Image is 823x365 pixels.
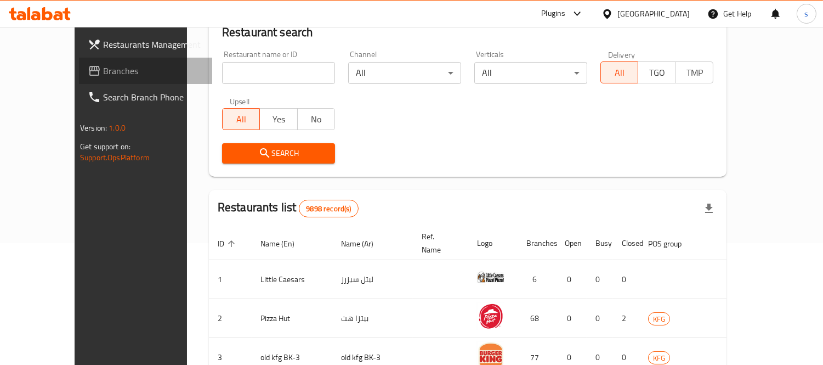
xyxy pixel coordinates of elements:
div: Plugins [541,7,565,20]
div: All [474,62,587,84]
td: 0 [613,260,639,299]
td: 0 [556,299,587,338]
button: Search [222,143,335,164]
td: Pizza Hut [252,299,332,338]
td: 0 [587,299,613,338]
span: Search Branch Phone [103,91,203,104]
h2: Restaurants list [218,199,359,217]
td: 1 [209,260,252,299]
td: 2 [209,299,252,338]
td: 0 [556,260,587,299]
span: Yes [264,111,293,127]
th: Closed [613,227,639,260]
span: Name (En) [260,237,309,250]
th: Open [556,227,587,260]
button: TMP [676,61,713,83]
span: Version: [80,121,107,135]
td: 68 [518,299,556,338]
h2: Restaurant search [222,24,713,41]
span: KFG [649,313,669,325]
div: [GEOGRAPHIC_DATA] [617,8,690,20]
a: Support.OpsPlatform [80,150,150,165]
span: TMP [680,65,709,81]
td: 6 [518,260,556,299]
button: All [222,108,260,130]
th: Branches [518,227,556,260]
button: All [600,61,638,83]
a: Search Branch Phone [79,84,212,110]
img: Little Caesars [477,263,504,291]
span: 9898 record(s) [299,204,357,214]
span: Branches [103,64,203,77]
th: Busy [587,227,613,260]
div: All [348,62,461,84]
span: Name (Ar) [341,237,388,250]
td: 2 [613,299,639,338]
span: Restaurants Management [103,38,203,51]
span: s [804,8,808,20]
a: Branches [79,58,212,84]
span: All [227,111,256,127]
span: KFG [649,352,669,364]
td: 0 [587,260,613,299]
span: Get support on: [80,139,130,154]
div: Total records count [299,200,358,217]
a: Restaurants Management [79,31,212,58]
span: All [605,65,634,81]
button: No [297,108,335,130]
span: 1.0.0 [109,121,126,135]
td: بيتزا هت [332,299,413,338]
td: Little Caesars [252,260,332,299]
span: POS group [648,237,696,250]
img: Pizza Hut [477,302,504,330]
label: Delivery [608,50,635,58]
td: ليتل سيزرز [332,260,413,299]
input: Search for restaurant name or ID.. [222,62,335,84]
div: Export file [696,195,722,222]
button: TGO [638,61,676,83]
span: No [302,111,331,127]
span: Search [231,147,326,160]
span: TGO [643,65,671,81]
span: Ref. Name [422,230,455,256]
span: ID [218,237,239,250]
label: Upsell [230,97,250,105]
th: Logo [468,227,518,260]
button: Yes [259,108,297,130]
